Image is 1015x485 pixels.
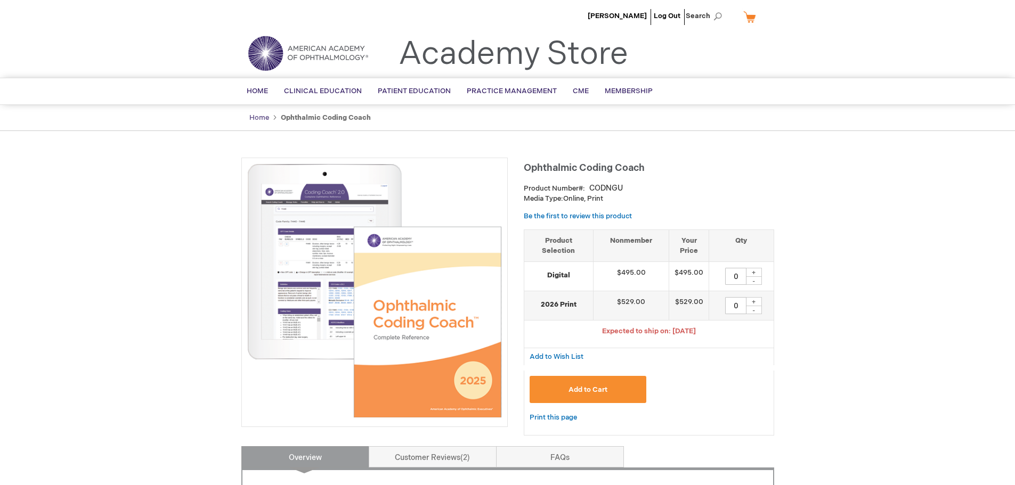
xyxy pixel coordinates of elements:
[654,12,680,20] a: Log Out
[746,297,762,306] div: +
[746,306,762,314] div: -
[569,385,607,394] span: Add to Cart
[530,411,577,424] a: Print this page
[281,113,371,122] strong: Ophthalmic Coding Coach
[496,446,624,467] a: FAQs
[284,87,362,95] span: Clinical Education
[460,453,470,462] span: 2
[746,276,762,285] div: -
[369,446,497,467] a: Customer Reviews2
[573,87,589,95] span: CME
[241,446,369,467] a: Overview
[530,300,588,310] strong: 2026 Print
[594,229,669,261] th: Nonmember
[530,376,647,403] button: Add to Cart
[709,229,774,261] th: Qty
[524,162,645,174] span: Ophthalmic Coding Coach
[524,194,774,204] p: Online, Print
[588,12,647,20] a: [PERSON_NAME]
[524,212,632,220] a: Be the first to review this product
[247,87,268,95] span: Home
[589,183,623,194] div: CODNGU
[524,229,594,261] th: Product Selection
[467,87,557,95] span: Practice Management
[602,327,696,335] span: Expected to ship on: [DATE]
[399,35,628,73] a: Academy Store
[725,297,746,314] input: Qty
[247,163,502,418] img: Ophthalmic Coding Coach
[530,352,583,361] span: Add to Wish List
[686,5,726,27] span: Search
[669,229,709,261] th: Your Price
[669,262,709,291] td: $495.00
[594,291,669,320] td: $529.00
[378,87,451,95] span: Patient Education
[524,194,563,203] strong: Media Type:
[594,262,669,291] td: $495.00
[605,87,653,95] span: Membership
[524,184,585,193] strong: Product Number
[530,352,583,361] a: Add to Wish List
[746,268,762,277] div: +
[669,291,709,320] td: $529.00
[530,270,588,281] strong: Digital
[249,113,269,122] a: Home
[725,268,746,285] input: Qty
